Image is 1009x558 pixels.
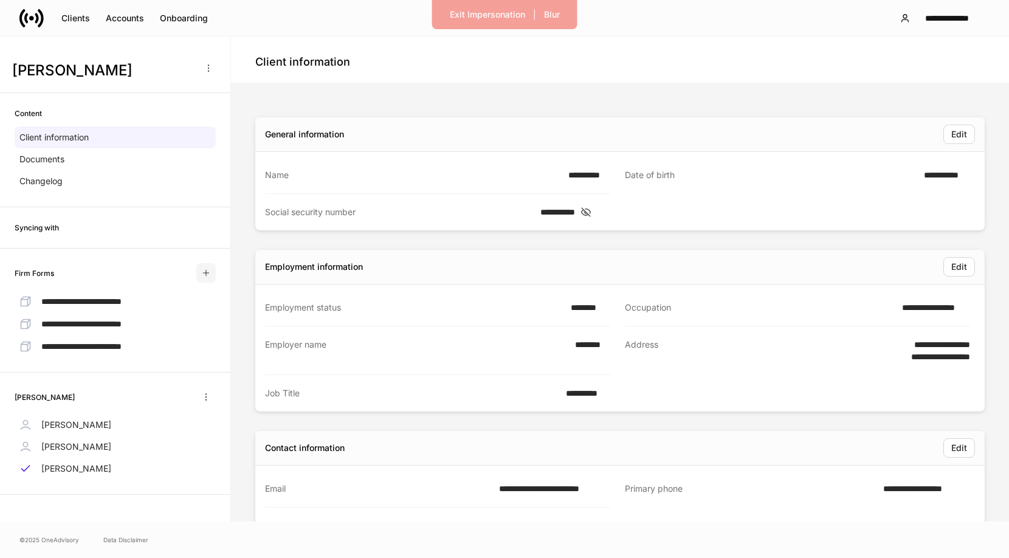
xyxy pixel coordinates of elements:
h6: Firm Forms [15,267,54,279]
button: Accounts [98,9,152,28]
a: [PERSON_NAME] [15,436,216,458]
span: © 2025 OneAdvisory [19,535,79,545]
h6: [PERSON_NAME] [15,391,75,403]
div: Employment status [265,301,563,314]
div: Email [265,483,492,495]
p: Client information [19,131,89,143]
h4: Client information [255,55,350,69]
div: Name [265,169,561,181]
div: Edit [951,442,967,454]
div: Address [625,339,876,363]
div: Job Title [265,387,559,399]
button: Clients [53,9,98,28]
p: Documents [19,153,64,165]
div: Occupation [625,301,895,314]
h3: [PERSON_NAME] [12,61,194,80]
button: Edit [943,438,975,458]
button: Edit [943,125,975,144]
div: Accounts [106,12,144,24]
div: Exit Impersonation [450,9,525,21]
button: Exit Impersonation [442,5,533,24]
div: Employment information [265,261,363,273]
div: Primary phone [625,483,876,495]
a: Data Disclaimer [103,535,148,545]
div: Contact information [265,442,345,454]
a: [PERSON_NAME] [15,414,216,436]
a: Client information [15,126,216,148]
p: [PERSON_NAME] [41,441,111,453]
h6: Syncing with [15,222,59,233]
a: Changelog [15,170,216,192]
div: Edit [951,128,967,140]
h6: Content [15,108,42,119]
div: Legal address [265,520,513,544]
div: General information [265,128,344,140]
div: Clients [61,12,90,24]
a: [PERSON_NAME] [15,458,216,480]
div: Employer name [265,339,568,362]
div: Social security number [265,206,533,218]
a: Documents [15,148,216,170]
p: [PERSON_NAME] [41,463,111,475]
div: Date of birth [625,169,917,182]
button: Edit [943,257,975,277]
button: Blur [536,5,568,24]
button: Onboarding [152,9,216,28]
div: Edit [951,261,967,273]
div: Onboarding [160,12,208,24]
div: Blur [544,9,560,21]
p: Changelog [19,175,63,187]
p: [PERSON_NAME] [41,419,111,431]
